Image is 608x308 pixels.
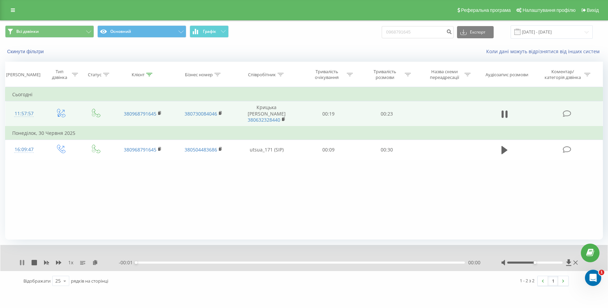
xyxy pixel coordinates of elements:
div: Accessibility label [135,261,137,264]
span: Реферальна програма [461,7,511,13]
button: Скинути фільтри [5,48,47,55]
button: Основний [97,25,186,38]
span: - 00:01 [119,259,136,266]
td: utsua_171 (SIP) [234,140,299,160]
div: Коментар/категорія дзвінка [543,69,583,80]
div: 16:09:47 [12,143,36,156]
button: Експорт [457,26,494,38]
div: Співробітник [248,72,276,78]
td: 00:19 [299,101,358,126]
td: Крицька [PERSON_NAME] [234,101,299,126]
span: Налаштування профілю [522,7,575,13]
span: Відображати [23,278,51,284]
div: [PERSON_NAME] [6,72,40,78]
td: Понеділок, 30 Червня 2025 [5,126,603,140]
div: Бізнес номер [185,72,213,78]
a: 1 [548,276,558,286]
div: 25 [55,278,61,284]
a: 380730084046 [185,110,217,117]
button: Графік [190,25,229,38]
div: Тривалість очікування [309,69,345,80]
div: Accessibility label [534,261,536,264]
div: 11:57:57 [12,107,36,120]
div: Назва схеми переадресації [426,69,463,80]
input: Пошук за номером [382,26,454,38]
span: рядків на сторінці [71,278,108,284]
a: 380968791645 [124,146,156,153]
span: Графік [203,29,216,34]
iframe: Intercom live chat [585,270,601,286]
span: 1 x [68,259,73,266]
div: 1 - 2 з 2 [520,277,534,284]
div: Клієнт [132,72,145,78]
a: 380504483686 [185,146,217,153]
span: 1 [599,270,604,275]
span: 00:00 [468,259,480,266]
button: Всі дзвінки [5,25,94,38]
div: Статус [88,72,101,78]
td: 00:30 [358,140,416,160]
div: Тип дзвінка [49,69,70,80]
div: Тривалість розмови [367,69,403,80]
a: 380968791645 [124,110,156,117]
td: 00:09 [299,140,358,160]
td: Сьогодні [5,88,603,101]
span: Всі дзвінки [16,29,39,34]
div: Аудіозапис розмови [486,72,528,78]
a: Коли дані можуть відрізнятися вiд інших систем [486,48,603,55]
td: 00:23 [358,101,416,126]
span: Вихід [587,7,599,13]
a: 380632328440 [248,117,280,123]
